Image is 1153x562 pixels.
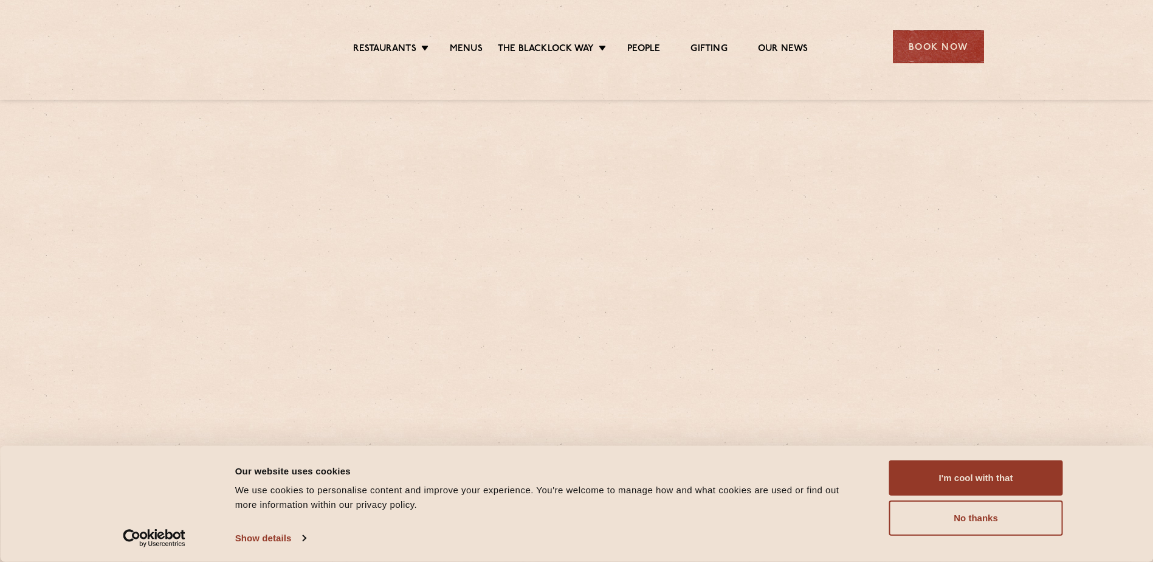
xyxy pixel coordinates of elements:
[889,501,1063,536] button: No thanks
[353,43,416,57] a: Restaurants
[101,529,207,547] a: Usercentrics Cookiebot - opens in a new window
[235,463,862,478] div: Our website uses cookies
[889,460,1063,496] button: I'm cool with that
[498,43,594,57] a: The Blacklock Way
[450,43,483,57] a: Menus
[170,12,275,82] img: svg%3E
[893,30,984,63] div: Book Now
[235,483,862,512] div: We use cookies to personalise content and improve your experience. You're welcome to manage how a...
[690,43,727,57] a: Gifting
[758,43,808,57] a: Our News
[235,529,306,547] a: Show details
[627,43,660,57] a: People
